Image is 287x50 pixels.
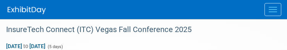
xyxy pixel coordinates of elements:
[47,44,63,49] span: (5 days)
[22,43,29,49] span: to
[264,3,281,16] button: Menu
[3,23,272,37] div: InsureTech Connect (ITC) Vegas Fall Conference 2025
[8,6,46,14] img: ExhibitDay
[6,43,46,50] span: [DATE] [DATE]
